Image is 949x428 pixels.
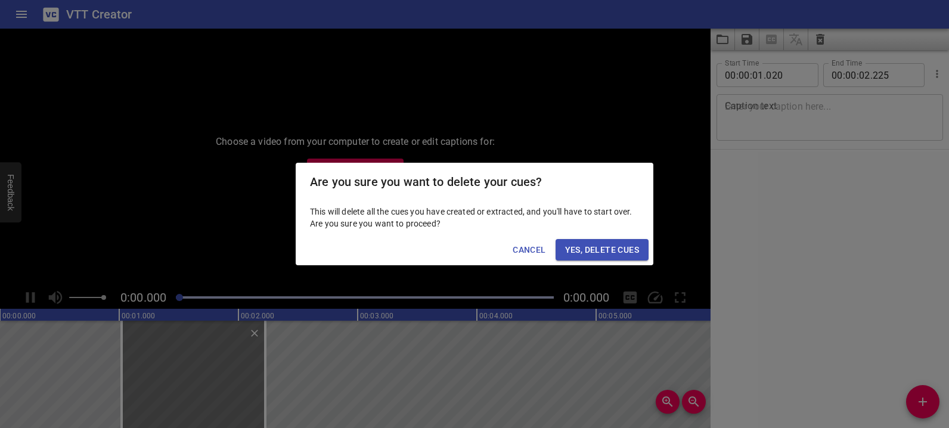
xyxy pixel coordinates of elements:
[565,243,639,258] span: Yes, Delete Cues
[513,243,545,258] span: Cancel
[310,172,639,191] h2: Are you sure you want to delete your cues?
[508,239,550,261] button: Cancel
[556,239,649,261] button: Yes, Delete Cues
[296,201,653,234] div: This will delete all the cues you have created or extracted, and you'll have to start over. Are y...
